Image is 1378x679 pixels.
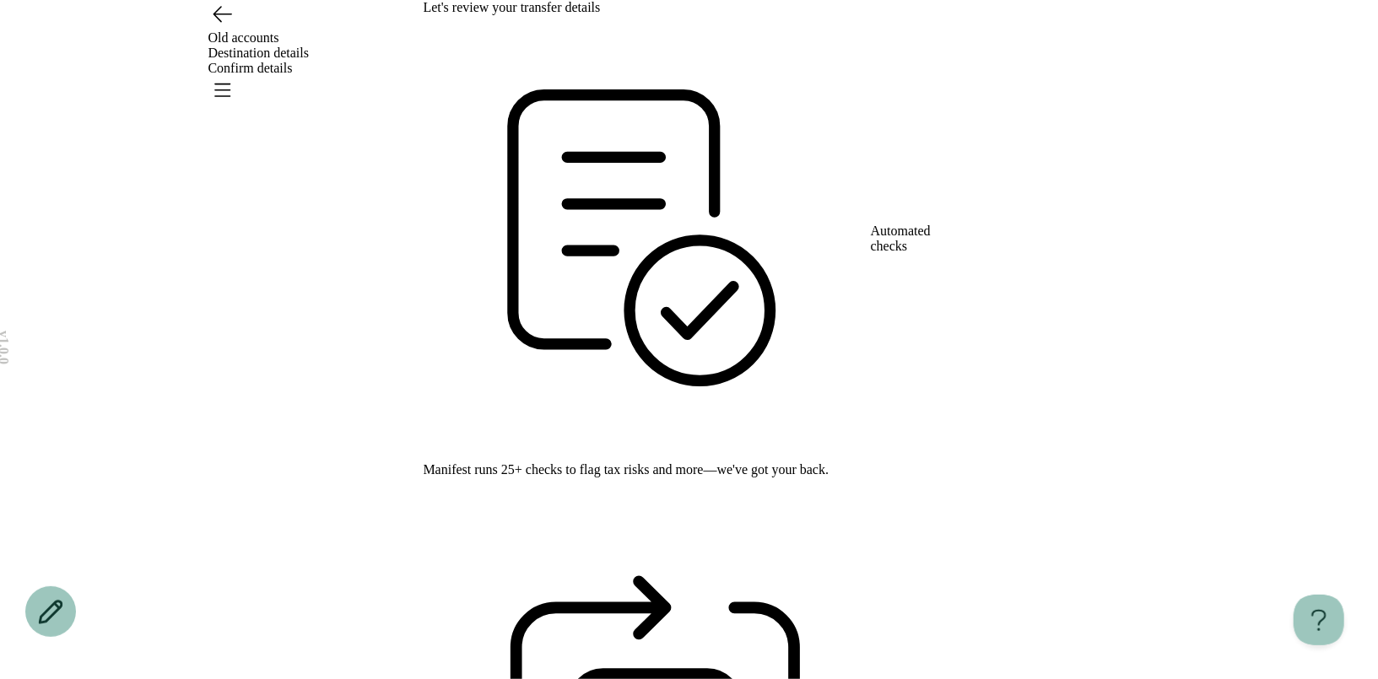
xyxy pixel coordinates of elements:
iframe: Toggle Customer Support [1294,595,1344,645]
span: Confirm details [208,61,293,75]
span: Old accounts [208,30,279,45]
span: Destination details [208,46,310,60]
h3: Automated checks [871,224,955,254]
button: Open menu [208,76,235,103]
p: Manifest runs 25+ checks to flag tax risks and more—we've got your back. [424,462,955,477]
